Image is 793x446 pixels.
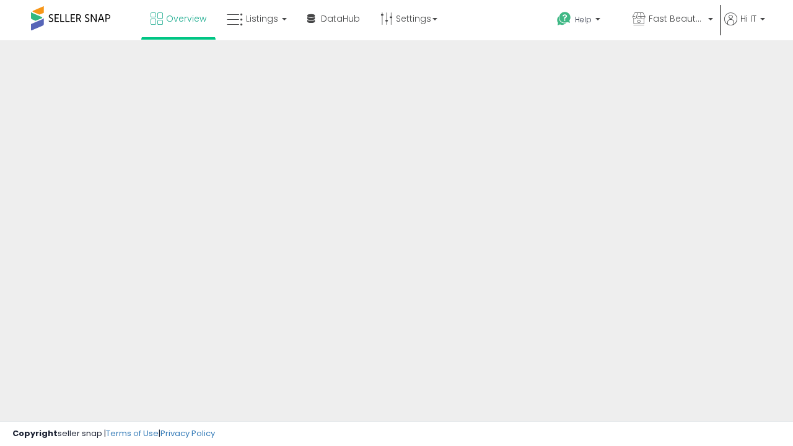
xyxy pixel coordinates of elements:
[740,12,756,25] span: Hi IT
[649,12,704,25] span: Fast Beauty ([GEOGRAPHIC_DATA])
[160,427,215,439] a: Privacy Policy
[724,12,765,40] a: Hi IT
[547,2,621,40] a: Help
[246,12,278,25] span: Listings
[12,428,215,440] div: seller snap | |
[321,12,360,25] span: DataHub
[575,14,592,25] span: Help
[556,11,572,27] i: Get Help
[106,427,159,439] a: Terms of Use
[166,12,206,25] span: Overview
[12,427,58,439] strong: Copyright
